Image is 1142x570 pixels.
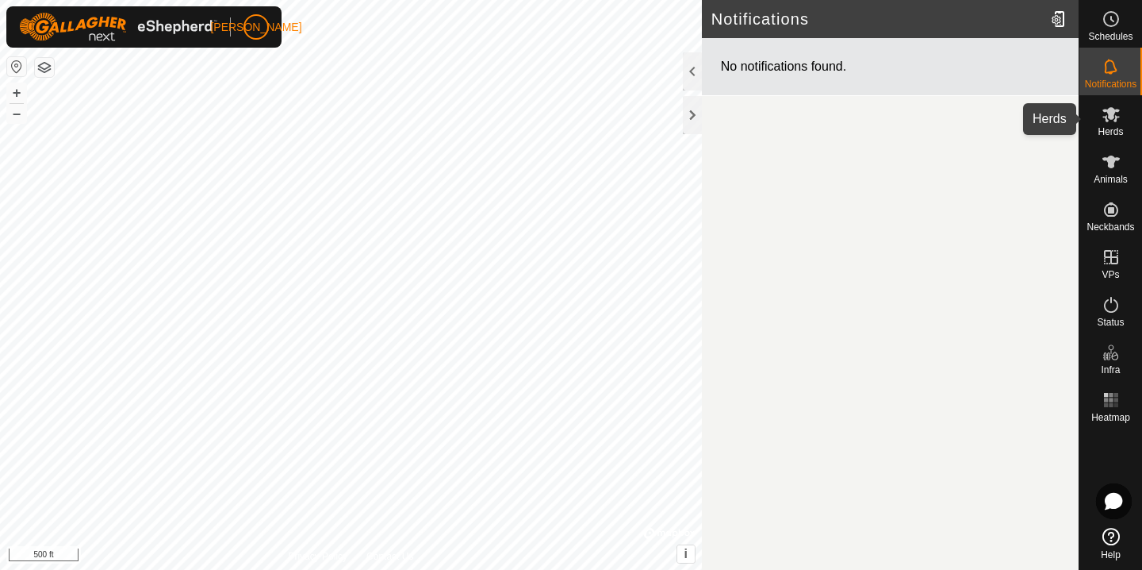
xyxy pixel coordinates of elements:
[1101,550,1121,560] span: Help
[19,13,217,41] img: Gallagher Logo
[1091,413,1130,422] span: Heatmap
[35,58,54,77] button: Map Layers
[366,549,413,564] a: Contact Us
[210,19,301,36] span: [PERSON_NAME]
[684,547,688,560] span: i
[702,38,1079,96] div: No notifications found.
[1079,522,1142,566] a: Help
[677,545,695,563] button: i
[1085,79,1136,89] span: Notifications
[1088,32,1132,41] span: Schedules
[7,57,26,76] button: Reset Map
[288,549,347,564] a: Privacy Policy
[1097,318,1124,327] span: Status
[7,104,26,123] button: –
[1094,175,1128,184] span: Animals
[1098,127,1123,137] span: Herds
[1102,270,1119,279] span: VPs
[1086,222,1134,232] span: Neckbands
[1101,365,1120,375] span: Infra
[7,83,26,102] button: +
[711,10,1044,29] h2: Notifications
